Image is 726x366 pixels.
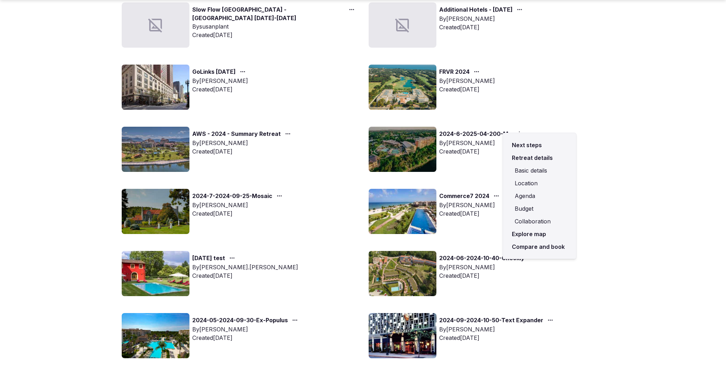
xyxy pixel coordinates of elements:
[122,313,189,358] img: Top retreat image for the retreat: 2024-05-2024-09-30-Ex-Populus
[509,164,570,177] a: Basic details
[509,228,570,240] a: Explore map
[509,202,570,215] a: Budget
[369,251,436,296] img: Top retreat image for the retreat: 2024-06-2024-10-40-Checkly
[509,139,570,151] a: Next steps
[509,190,570,202] a: Agenda
[509,177,570,190] a: Location
[122,251,189,296] img: Top retreat image for the retreat: 2024 July test
[369,313,436,358] img: Top retreat image for the retreat: 2024-09-2024-10-50-Text Expander
[509,151,570,164] a: Retreat details
[509,240,570,253] a: Compare and book
[509,215,570,228] a: Collaboration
